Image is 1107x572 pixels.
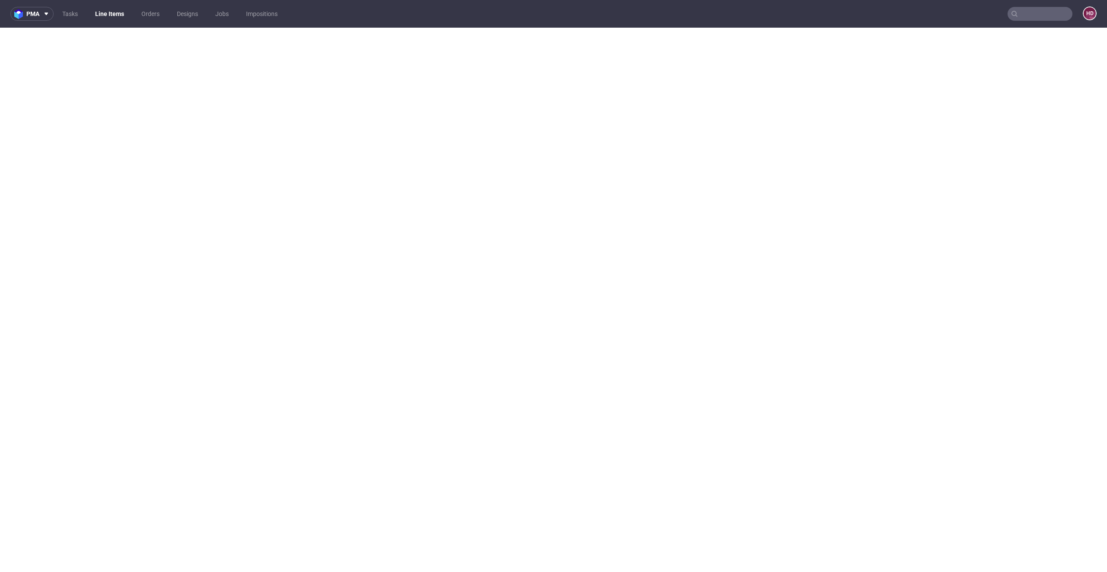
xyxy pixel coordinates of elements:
a: Designs [172,7,203,21]
a: Line Items [90,7,129,21]
figcaption: HD [1084,7,1096,19]
img: logo [14,9,26,19]
span: pma [26,11,39,17]
a: Orders [136,7,165,21]
a: Jobs [210,7,234,21]
a: Tasks [57,7,83,21]
a: Impositions [241,7,283,21]
button: pma [10,7,54,21]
